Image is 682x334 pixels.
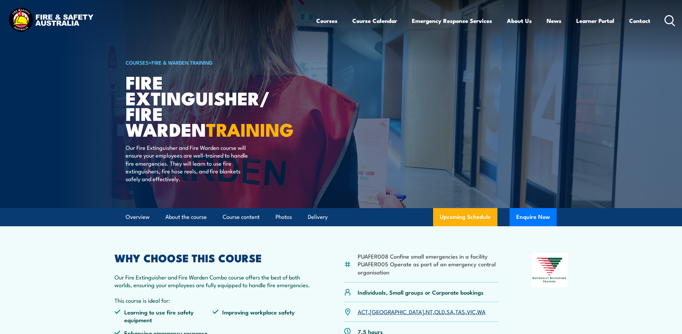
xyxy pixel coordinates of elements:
[455,307,465,315] a: TAS
[531,253,568,287] img: Nationally Recognised Training logo.
[126,58,292,66] h6: >
[165,208,207,226] a: About the course
[152,59,213,66] a: Fire & Warden Training
[358,307,368,315] a: ACT
[434,307,445,315] a: QLD
[370,307,424,315] a: [GEOGRAPHIC_DATA]
[115,273,311,289] p: Our Fire Extinguisher and Fire Warden Combo course offers the best of both worlds, ensuring your ...
[547,12,561,30] a: News
[358,252,499,260] li: PUAFER008 Confine small emergencies in a facility
[576,12,614,30] a: Learner Portal
[352,12,397,30] a: Course Calendar
[358,308,486,315] p: , , , , , , ,
[126,59,149,66] a: COURSES
[115,308,213,324] li: Learning to use fire safety equipment
[426,307,433,315] a: NT
[206,115,294,143] strong: TRAINING
[275,208,292,226] a: Photos
[316,12,337,30] a: Courses
[477,307,486,315] a: WA
[412,12,492,30] a: Emergency Response Services
[358,288,484,296] p: Individuals, Small groups or Corporate bookings
[223,208,260,226] a: Course content
[213,308,311,324] li: Improving workplace safety
[467,307,476,315] a: VIC
[126,208,150,226] a: Overview
[126,74,292,137] h1: Fire Extinguisher/ Fire Warden
[358,260,499,276] li: PUAFER005 Operate as part of an emergency control organisation
[115,253,311,262] h2: WHY CHOOSE THIS COURSE
[447,307,454,315] a: SA
[629,12,650,30] a: Contact
[510,208,557,226] button: Enquire Now
[507,12,532,30] a: About Us
[433,208,497,226] a: Upcoming Schedule
[126,143,249,183] p: Our Fire Extinguisher and Fire Warden course will ensure your employees are well-trained to handl...
[115,296,311,304] p: This course is ideal for:
[308,208,328,226] a: Delivery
